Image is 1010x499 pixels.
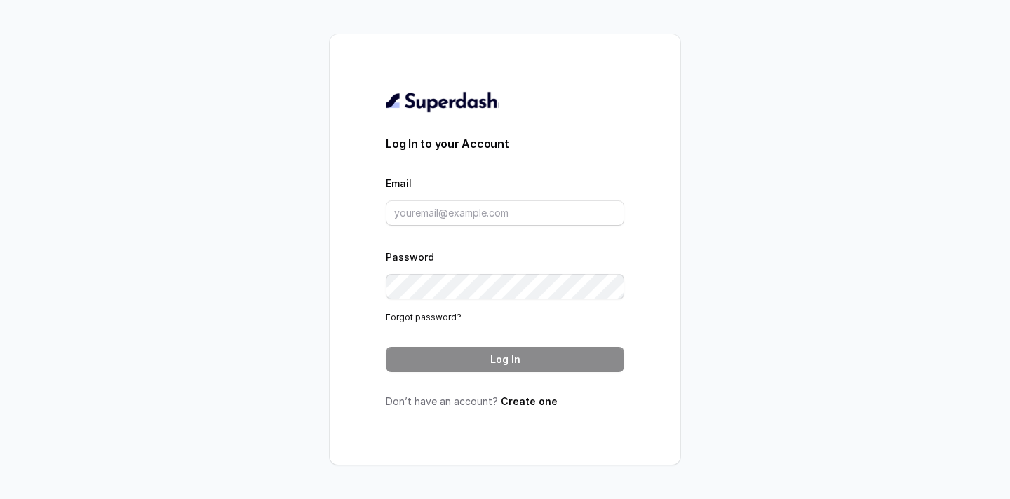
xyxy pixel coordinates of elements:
[386,347,624,372] button: Log In
[386,177,412,189] label: Email
[386,395,624,409] p: Don’t have an account?
[386,251,434,263] label: Password
[386,135,624,152] h3: Log In to your Account
[386,90,499,113] img: light.svg
[386,312,462,322] a: Forgot password?
[386,200,624,226] input: youremail@example.com
[501,395,558,407] a: Create one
